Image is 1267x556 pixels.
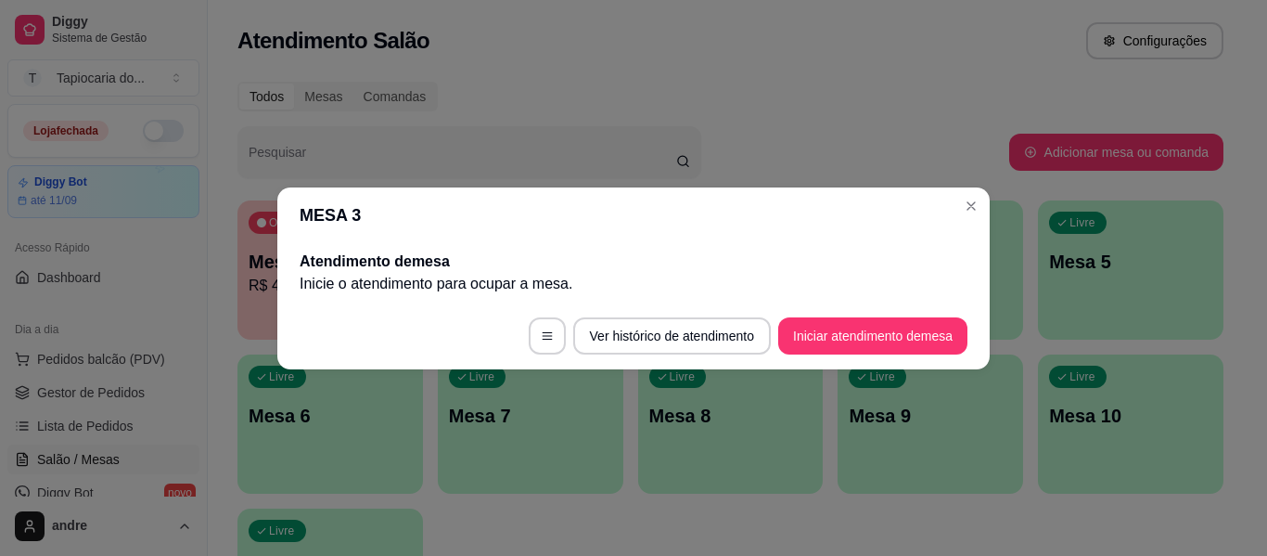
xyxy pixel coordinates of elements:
[300,251,967,273] h2: Atendimento de mesa
[778,317,967,355] button: Iniciar atendimento demesa
[956,191,986,221] button: Close
[300,273,967,295] p: Inicie o atendimento para ocupar a mesa .
[277,187,990,243] header: MESA 3
[573,317,771,355] button: Ver histórico de atendimento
